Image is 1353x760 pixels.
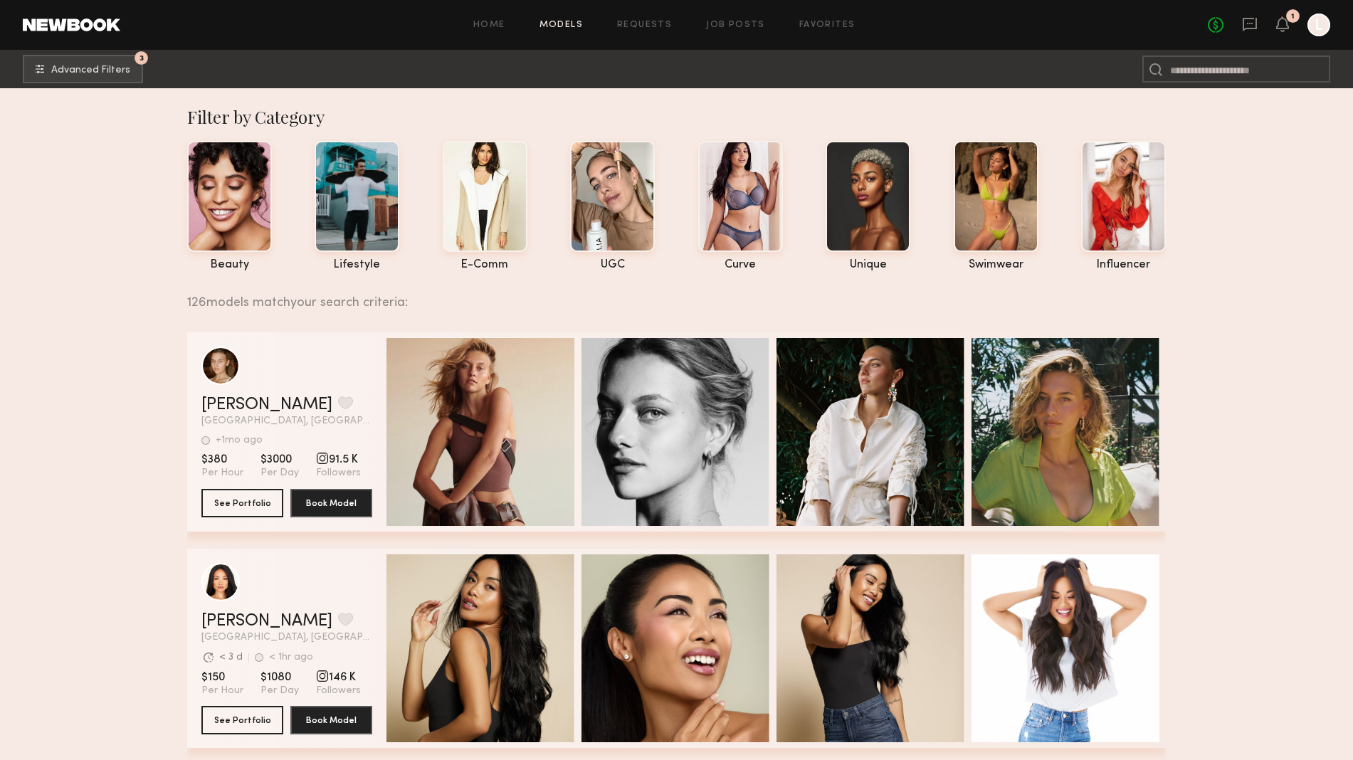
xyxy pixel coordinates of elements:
[216,436,263,445] div: +1mo ago
[187,280,1154,310] div: 126 models match your search criteria:
[799,21,856,30] a: Favorites
[954,259,1038,271] div: swimwear
[269,653,313,663] div: < 1hr ago
[201,670,243,685] span: $150
[219,653,243,663] div: < 3 d
[201,453,243,467] span: $380
[51,65,130,75] span: Advanced Filters
[139,55,144,61] span: 3
[316,453,361,467] span: 91.5 K
[201,613,332,630] a: [PERSON_NAME]
[1291,13,1295,21] div: 1
[260,685,299,697] span: Per Day
[187,105,1166,128] div: Filter by Category
[187,259,272,271] div: beauty
[201,467,243,480] span: Per Hour
[260,670,299,685] span: $1080
[290,706,372,734] button: Book Model
[201,633,372,643] span: [GEOGRAPHIC_DATA], [GEOGRAPHIC_DATA]
[316,670,361,685] span: 146 K
[1307,14,1330,36] a: L
[570,259,655,271] div: UGC
[201,396,332,413] a: [PERSON_NAME]
[201,706,283,734] button: See Portfolio
[316,467,361,480] span: Followers
[698,259,783,271] div: curve
[23,55,143,83] button: 3Advanced Filters
[260,453,299,467] span: $3000
[443,259,527,271] div: e-comm
[1081,259,1166,271] div: influencer
[826,259,910,271] div: unique
[201,416,372,426] span: [GEOGRAPHIC_DATA], [GEOGRAPHIC_DATA]
[706,21,765,30] a: Job Posts
[316,685,361,697] span: Followers
[260,467,299,480] span: Per Day
[201,489,283,517] button: See Portfolio
[290,489,372,517] button: Book Model
[201,685,243,697] span: Per Hour
[315,259,399,271] div: lifestyle
[617,21,672,30] a: Requests
[473,21,505,30] a: Home
[539,21,583,30] a: Models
